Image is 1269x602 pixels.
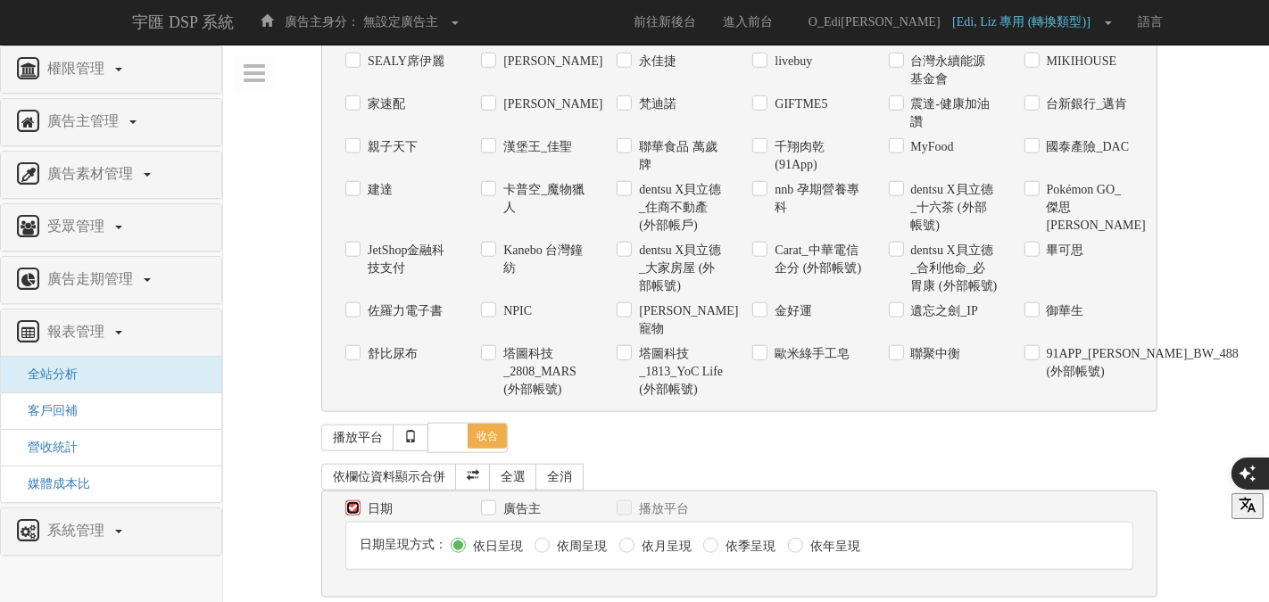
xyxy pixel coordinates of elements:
span: 日期呈現方式： [360,538,447,551]
label: MIKIHOUSE [1042,53,1117,70]
label: 依周呈現 [552,538,607,556]
label: 卡普空_魔物獵人 [499,181,590,217]
label: 日期 [363,500,393,518]
label: 親子天下 [363,138,418,156]
span: 權限管理 [43,61,113,76]
label: 御華生 [1042,302,1084,320]
label: [PERSON_NAME]寵物 [634,302,726,338]
span: 系統管理 [43,523,113,538]
span: 受眾管理 [43,219,113,234]
a: 全站分析 [14,367,78,381]
a: 全選 [489,464,537,491]
label: 梵迪諾 [634,95,676,113]
label: 漢堡王_佳聖 [499,138,572,156]
label: 播放平台 [634,500,689,518]
label: 聯聚中衡 [907,345,961,363]
label: 國泰產險_DAC [1042,138,1130,156]
label: 舒比尿布 [363,345,418,363]
label: 佐羅力電子書 [363,302,443,320]
label: dentsu X貝立德_大家房屋 (外部帳號) [634,242,726,295]
span: [Edi, Liz 專用 (轉換類型)] [952,15,1099,29]
a: 報表管理 [14,318,208,347]
label: 依年呈現 [806,538,860,556]
label: NPIC [499,302,532,320]
label: 依日呈現 [469,538,523,556]
label: 塔圖科技_1813_YoC Life (外部帳號) [634,345,726,399]
label: MyFood [907,138,954,156]
a: 廣告素材管理 [14,161,208,189]
label: dentsu X貝立德_十六茶 (外部帳號) [907,181,998,235]
label: 建達 [363,181,393,199]
label: 聯華食品 萬歲牌 [634,138,726,174]
span: 收合 [468,424,507,449]
a: 廣告走期管理 [14,266,208,294]
span: 廣告素材管理 [43,166,142,181]
label: [PERSON_NAME] [499,53,590,70]
span: 廣告主身分： [285,15,360,29]
a: 廣告主管理 [14,108,208,136]
label: nnb 孕期營養專科 [770,181,861,217]
label: 金好運 [770,302,812,320]
label: 依季呈現 [721,538,775,556]
span: 廣告主管理 [43,113,128,128]
a: 客戶回補 [14,404,78,417]
a: 系統管理 [14,517,208,546]
label: Pokémon GO_傑思[PERSON_NAME] [1042,181,1133,235]
label: Carat_中華電信企分 (外部帳號) [770,242,861,277]
a: 權限管理 [14,55,208,84]
a: 受眾管理 [14,213,208,242]
label: 千翔肉乾(91App) [770,138,861,174]
label: 家速配 [363,95,405,113]
label: 台灣永續能源基金會 [907,53,998,88]
label: 依月呈現 [637,538,692,556]
label: 台新銀行_邁肯 [1042,95,1128,113]
a: 全消 [535,464,584,491]
label: [PERSON_NAME] [499,95,590,113]
a: 營收統計 [14,441,78,454]
span: 廣告走期管理 [43,271,142,286]
span: 報表管理 [43,324,113,339]
a: 媒體成本比 [14,477,90,491]
label: dentsu X貝立德_住商不動產 (外部帳戶) [634,181,726,235]
span: 無設定廣告主 [363,15,438,29]
label: JetShop金融科技支付 [363,242,454,277]
label: SEALY席伊麗 [363,53,444,70]
label: livebuy [770,53,812,70]
label: 歐米綠手工皂 [770,345,850,363]
label: 遺忘之劍_IP [907,302,978,320]
label: 91APP_[PERSON_NAME]_BW_488 (外部帳號) [1042,345,1133,381]
label: 塔圖科技_2808_MARS (外部帳號) [499,345,590,399]
label: dentsu X貝立德_合利他命_必胃康 (外部帳號) [907,242,998,295]
label: Kanebo 台灣鐘紡 [499,242,590,277]
label: 廣告主 [499,500,541,518]
label: GIFTME5 [770,95,827,113]
label: 畢可思 [1042,242,1084,260]
label: 永佳捷 [634,53,676,70]
label: 震達-健康加油讚 [907,95,998,131]
span: O_Edi[PERSON_NAME] [800,15,950,29]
